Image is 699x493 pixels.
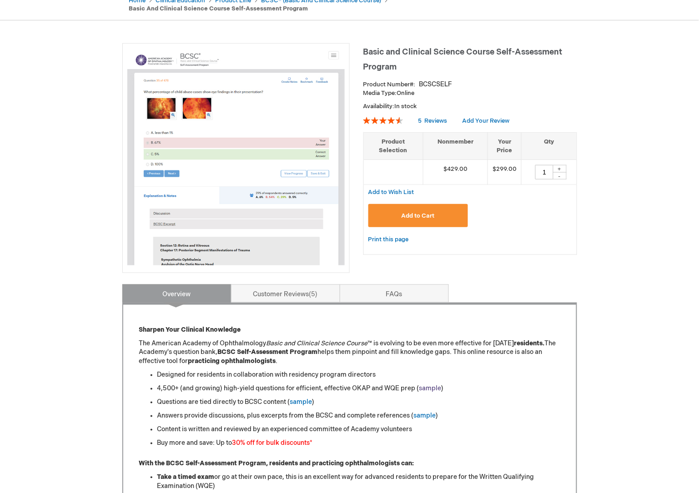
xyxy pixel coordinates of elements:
th: Nonmember [423,133,488,160]
td: $429.00 [423,160,488,185]
strong: Media Type: [363,90,397,97]
th: Product Selection [364,133,423,160]
p: Availability: [363,102,577,111]
a: Add to Wish List [368,188,414,196]
a: FAQs [340,284,449,303]
font: 30% off for bulk discounts [232,439,310,447]
li: or go at their own pace, this is an excellent way for advanced residents to prepare for the Writt... [157,473,560,491]
li: Content is written and reviewed by an experienced committee of Academy volunteers [157,425,560,434]
strong: Basic and Clinical Science Course Self-Assessment Program [129,5,308,12]
strong: Take a timed exam [157,473,215,481]
span: Add to Cart [402,212,435,219]
a: sample [419,385,442,393]
span: 5 [309,290,318,298]
td: $299.00 [488,160,522,185]
th: Qty [522,133,577,160]
li: Answers provide discussions, plus excerpts from the BCSC and complete references ( ) [157,412,560,421]
span: Reviews [425,117,448,124]
strong: BCSC Self-Assessment Program [218,349,318,356]
button: Add to Cart [368,204,468,227]
em: Basic and Clinical Science Course [267,339,368,347]
span: 5 [418,117,422,124]
p: The American Academy of Ophthalmology ™ is evolving to be even more effective for [DATE] The Acad... [139,339,560,366]
span: In stock [395,103,417,110]
img: Basic and Clinical Science Course Self-Assessment Program [127,48,345,265]
a: Overview [122,284,231,303]
a: Print this page [368,234,409,245]
span: Add to Wish List [368,189,414,196]
a: sample [290,398,312,406]
div: + [553,165,567,173]
a: Customer Reviews5 [231,284,340,303]
input: Qty [535,165,553,179]
li: Buy more and save: Up to [157,439,560,448]
strong: Product Number [363,81,416,88]
li: Questions are tied directly to BCSC content ( ) [157,398,560,407]
p: Online [363,89,577,98]
a: sample [414,412,436,420]
a: Add Your Review [463,117,510,124]
th: Your Price [488,133,522,160]
div: - [553,172,567,179]
span: Basic and Clinical Science Course Self-Assessment Program [363,47,563,72]
li: 4,500+ (and growing) high-yield questions for efficient, effective OKAP and WQE prep ( ) [157,384,560,393]
strong: residents. [514,339,545,347]
strong: practicing ophthalmologists [188,358,276,365]
div: BCSCSELF [419,80,453,89]
div: 92% [363,117,403,124]
li: Designed for residents in collaboration with residency program directors [157,371,560,380]
strong: With the BCSC Self-Assessment Program, residents and practicing ophthalmologists can: [139,460,414,468]
a: 5 Reviews [418,117,449,124]
strong: Sharpen Your Clinical Knowledge [139,326,241,334]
